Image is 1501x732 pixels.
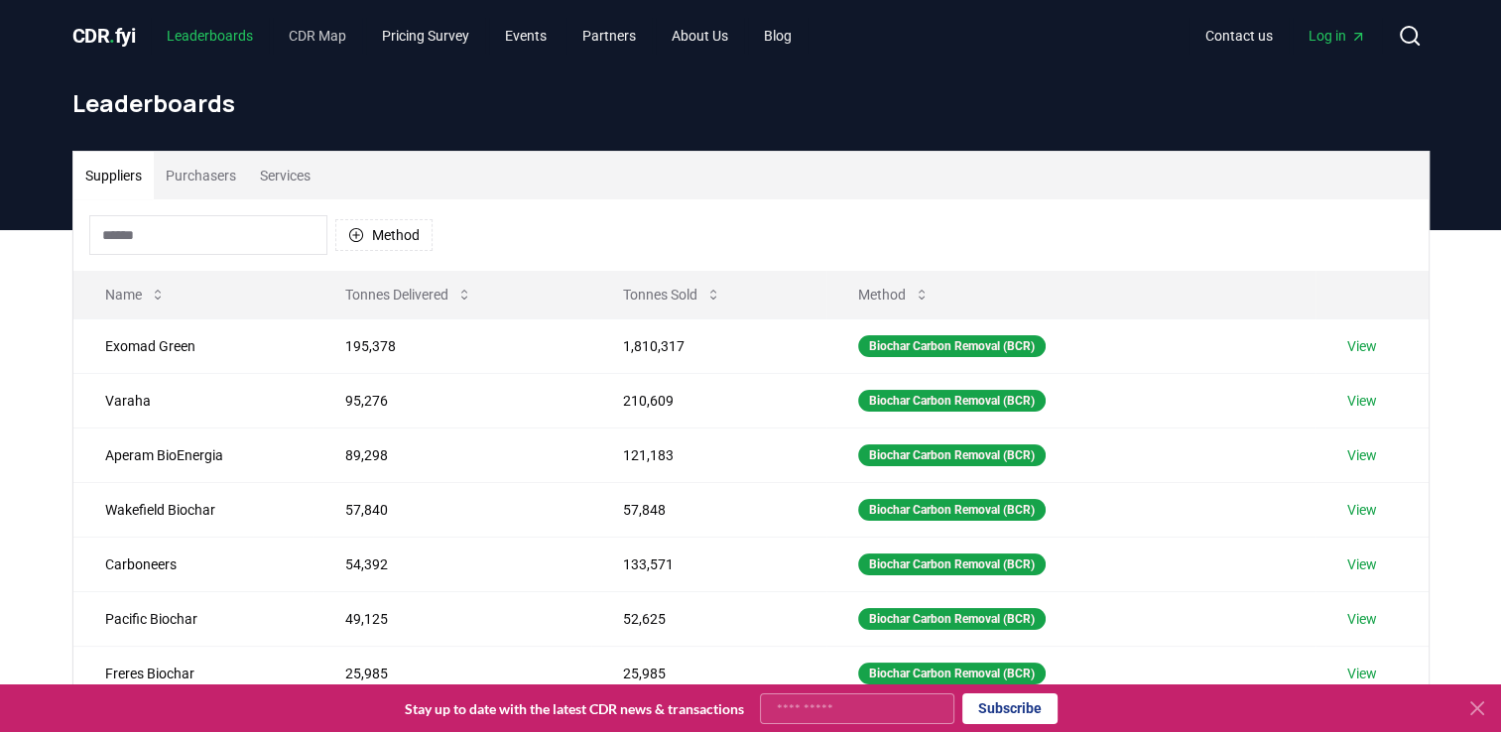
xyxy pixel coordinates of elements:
a: View [1347,391,1377,411]
span: . [109,24,115,48]
td: 52,625 [591,591,826,646]
div: Biochar Carbon Removal (BCR) [858,553,1046,575]
button: Suppliers [73,152,154,199]
td: 1,810,317 [591,318,826,373]
span: CDR fyi [72,24,136,48]
nav: Main [1189,18,1382,54]
a: Contact us [1189,18,1289,54]
td: Carboneers [73,537,314,591]
a: View [1347,664,1377,683]
td: 133,571 [591,537,826,591]
span: Log in [1309,26,1366,46]
div: Biochar Carbon Removal (BCR) [858,663,1046,684]
td: 54,392 [313,537,590,591]
a: CDR Map [273,18,362,54]
td: 195,378 [313,318,590,373]
button: Name [89,275,182,314]
td: 121,183 [591,427,826,482]
a: CDR.fyi [72,22,136,50]
a: View [1347,554,1377,574]
a: View [1347,609,1377,629]
div: Biochar Carbon Removal (BCR) [858,390,1046,412]
div: Biochar Carbon Removal (BCR) [858,335,1046,357]
a: Events [489,18,563,54]
div: Biochar Carbon Removal (BCR) [858,444,1046,466]
td: 25,985 [591,646,826,700]
td: Exomad Green [73,318,314,373]
td: 89,298 [313,427,590,482]
td: Pacific Biochar [73,591,314,646]
a: Leaderboards [151,18,269,54]
a: Partners [566,18,652,54]
a: View [1347,336,1377,356]
button: Purchasers [154,152,248,199]
td: 210,609 [591,373,826,427]
td: 57,840 [313,482,590,537]
a: Blog [748,18,808,54]
td: 57,848 [591,482,826,537]
td: Varaha [73,373,314,427]
td: 95,276 [313,373,590,427]
a: View [1347,500,1377,520]
td: 25,985 [313,646,590,700]
td: Freres Biochar [73,646,314,700]
td: Wakefield Biochar [73,482,314,537]
div: Biochar Carbon Removal (BCR) [858,608,1046,630]
a: About Us [656,18,744,54]
a: Log in [1293,18,1382,54]
a: Pricing Survey [366,18,485,54]
a: View [1347,445,1377,465]
td: 49,125 [313,591,590,646]
button: Method [842,275,945,314]
button: Services [248,152,322,199]
button: Tonnes Delivered [329,275,488,314]
td: Aperam BioEnergia [73,427,314,482]
button: Method [335,219,433,251]
div: Biochar Carbon Removal (BCR) [858,499,1046,521]
button: Tonnes Sold [607,275,737,314]
h1: Leaderboards [72,87,1430,119]
nav: Main [151,18,808,54]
